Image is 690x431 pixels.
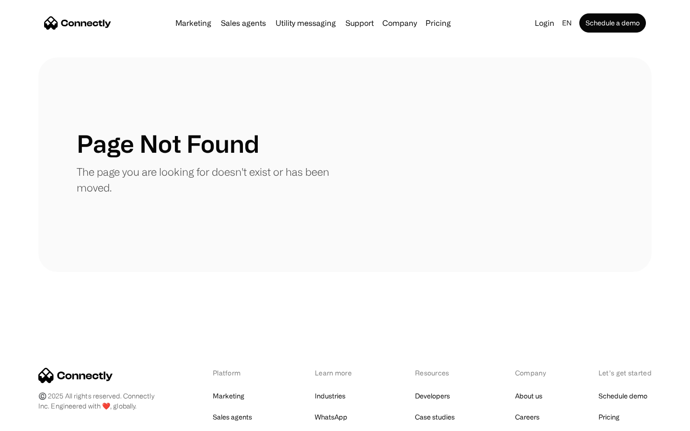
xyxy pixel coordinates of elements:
[531,16,558,30] a: Login
[562,16,572,30] div: en
[19,414,57,428] ul: Language list
[422,19,455,27] a: Pricing
[77,129,259,158] h1: Page Not Found
[415,368,465,378] div: Resources
[315,368,365,378] div: Learn more
[558,16,577,30] div: en
[315,389,345,403] a: Industries
[382,16,417,30] div: Company
[342,19,378,27] a: Support
[172,19,215,27] a: Marketing
[515,368,549,378] div: Company
[598,410,620,424] a: Pricing
[515,389,542,403] a: About us
[415,389,450,403] a: Developers
[213,410,252,424] a: Sales agents
[44,16,111,30] a: home
[10,413,57,428] aside: Language selected: English
[515,410,540,424] a: Careers
[272,19,340,27] a: Utility messaging
[217,19,270,27] a: Sales agents
[379,16,420,30] div: Company
[213,368,265,378] div: Platform
[598,389,647,403] a: Schedule demo
[415,410,455,424] a: Case studies
[315,410,347,424] a: WhatsApp
[579,13,646,33] a: Schedule a demo
[77,164,345,195] p: The page you are looking for doesn't exist or has been moved.
[598,368,652,378] div: Let’s get started
[213,389,244,403] a: Marketing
